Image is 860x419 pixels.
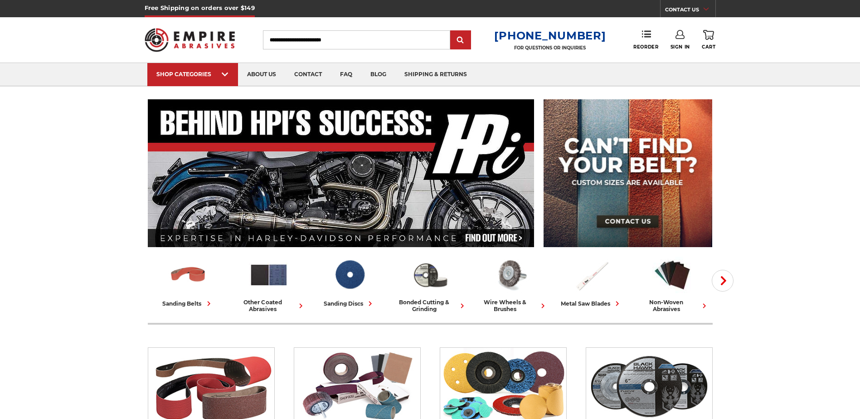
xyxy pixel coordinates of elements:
input: Submit [452,31,470,49]
a: wire wheels & brushes [474,255,548,312]
button: Next [712,270,734,292]
a: bonded cutting & grinding [394,255,467,312]
a: about us [238,63,285,86]
p: FOR QUESTIONS OR INQUIRIES [494,45,606,51]
img: Non-woven Abrasives [652,255,692,294]
div: SHOP CATEGORIES [156,71,229,78]
a: sanding discs [313,255,386,308]
img: promo banner for custom belts. [544,99,712,247]
div: sanding belts [163,299,214,308]
div: sanding discs [324,299,375,308]
a: non-woven abrasives [636,255,709,312]
img: Sanding Belts [168,255,208,294]
div: wire wheels & brushes [474,299,548,312]
a: blog [361,63,395,86]
img: Metal Saw Blades [572,255,612,294]
a: faq [331,63,361,86]
span: Cart [702,44,715,50]
img: Empire Abrasives [145,22,235,58]
a: metal saw blades [555,255,628,308]
span: Reorder [633,44,658,50]
a: sanding belts [151,255,225,308]
div: other coated abrasives [232,299,306,312]
a: contact [285,63,331,86]
a: shipping & returns [395,63,476,86]
img: Wire Wheels & Brushes [491,255,531,294]
img: Bonded Cutting & Grinding [410,255,450,294]
a: CONTACT US [665,5,715,17]
div: metal saw blades [561,299,622,308]
a: other coated abrasives [232,255,306,312]
img: Sanding Discs [330,255,369,294]
a: Cart [702,30,715,50]
a: Reorder [633,30,658,49]
div: non-woven abrasives [636,299,709,312]
span: Sign In [671,44,690,50]
a: [PHONE_NUMBER] [494,29,606,42]
img: Other Coated Abrasives [249,255,289,294]
img: Banner for an interview featuring Horsepower Inc who makes Harley performance upgrades featured o... [148,99,534,247]
div: bonded cutting & grinding [394,299,467,312]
